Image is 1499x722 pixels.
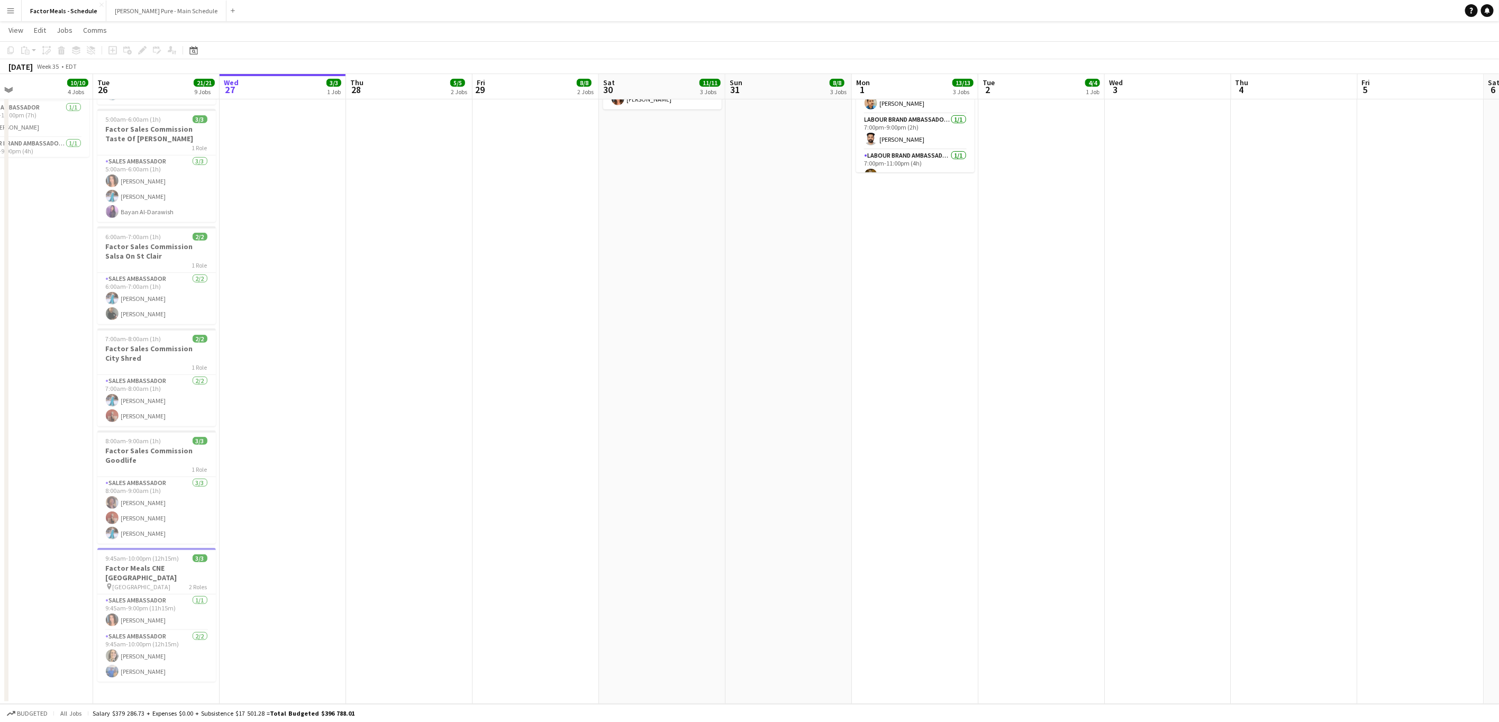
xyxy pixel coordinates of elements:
[97,242,216,261] h3: Factor Sales Commission Salsa On St Clair
[830,79,844,87] span: 8/8
[700,88,720,96] div: 3 Jobs
[475,84,485,96] span: 29
[106,233,161,241] span: 6:00am-7:00am (1h)
[97,109,216,222] app-job-card: 5:00am-6:00am (1h)3/3Factor Sales Commission Taste Of [PERSON_NAME]1 RoleSales Ambassador3/35:00a...
[349,84,364,96] span: 28
[97,595,216,630] app-card-role: Sales Ambassador1/19:45am-9:00pm (11h15m)[PERSON_NAME]
[699,79,721,87] span: 11/11
[96,84,110,96] span: 26
[952,79,974,87] span: 13/13
[106,437,161,445] span: 8:00am-9:00am (1h)
[451,88,467,96] div: 2 Jobs
[222,84,239,96] span: 27
[34,25,46,35] span: Edit
[270,709,355,717] span: Total Budgeted $396 788.01
[1360,84,1370,96] span: 5
[193,554,207,562] span: 3/3
[97,156,216,222] app-card-role: Sales Ambassador3/35:00am-6:00am (1h)[PERSON_NAME][PERSON_NAME]Bayan Al-Darawish
[953,88,973,96] div: 3 Jobs
[194,88,214,96] div: 9 Jobs
[350,78,364,87] span: Thu
[830,88,847,96] div: 3 Jobs
[93,709,355,717] div: Salary $379 286.73 + Expenses $0.00 + Subsistence $17 501.28 =
[58,709,84,717] span: All jobs
[192,465,207,473] span: 1 Role
[192,261,207,269] span: 1 Role
[97,78,110,87] span: Tue
[728,84,742,96] span: 31
[983,78,995,87] span: Tue
[4,23,28,37] a: View
[97,431,216,544] app-job-card: 8:00am-9:00am (1h)3/3Factor Sales Commission Goodlife1 RoleSales Ambassador3/38:00am-9:00am (1h)[...
[730,78,742,87] span: Sun
[97,328,216,426] app-job-card: 7:00am-8:00am (1h)2/2Factor Sales Commission City Shred1 RoleSales Ambassador2/27:00am-8:00am (1h...
[856,114,975,150] app-card-role: Labour Brand Ambassadors1/17:00pm-9:00pm (2h)[PERSON_NAME]
[189,583,207,591] span: 2 Roles
[981,84,995,96] span: 2
[17,710,48,717] span: Budgeted
[52,23,77,37] a: Jobs
[477,78,485,87] span: Fri
[113,583,171,591] span: [GEOGRAPHIC_DATA]
[577,79,592,87] span: 8/8
[35,62,61,70] span: Week 35
[68,88,88,96] div: 4 Jobs
[106,115,161,123] span: 5:00am-6:00am (1h)
[450,79,465,87] span: 5/5
[327,88,341,96] div: 1 Job
[855,84,870,96] span: 1
[193,437,207,445] span: 3/3
[1107,84,1123,96] span: 3
[193,233,207,241] span: 2/2
[224,78,239,87] span: Wed
[193,115,207,123] span: 3/3
[1086,88,1100,96] div: 1 Job
[8,61,33,72] div: [DATE]
[5,708,49,719] button: Budgeted
[192,144,207,152] span: 1 Role
[97,477,216,544] app-card-role: Sales Ambassador3/38:00am-9:00am (1h)[PERSON_NAME][PERSON_NAME][PERSON_NAME]
[97,375,216,426] app-card-role: Sales Ambassador2/27:00am-8:00am (1h)[PERSON_NAME][PERSON_NAME]
[193,335,207,343] span: 2/2
[97,226,216,324] app-job-card: 6:00am-7:00am (1h)2/2Factor Sales Commission Salsa On St Clair1 RoleSales Ambassador2/26:00am-7:0...
[79,23,111,37] a: Comms
[577,88,594,96] div: 2 Jobs
[67,79,88,87] span: 10/10
[1362,78,1370,87] span: Fri
[30,23,50,37] a: Edit
[22,1,106,21] button: Factor Meals - Schedule
[106,554,179,562] span: 9:45am-10:00pm (12h15m)
[97,273,216,324] app-card-role: Sales Ambassador2/26:00am-7:00am (1h)[PERSON_NAME][PERSON_NAME]
[326,79,341,87] span: 3/3
[856,78,870,87] span: Mon
[1235,78,1249,87] span: Thu
[8,25,23,35] span: View
[57,25,72,35] span: Jobs
[1234,84,1249,96] span: 4
[97,548,216,682] app-job-card: 9:45am-10:00pm (12h15m)3/3Factor Meals CNE [GEOGRAPHIC_DATA] [GEOGRAPHIC_DATA]2 RolesSales Ambass...
[1109,78,1123,87] span: Wed
[83,25,107,35] span: Comms
[97,630,216,682] app-card-role: Sales Ambassador2/29:45am-10:00pm (12h15m)[PERSON_NAME][PERSON_NAME]
[856,150,975,186] app-card-role: Labour Brand Ambassadors1/17:00pm-11:00pm (4h)[PERSON_NAME]
[97,344,216,363] h3: Factor Sales Commission City Shred
[97,446,216,465] h3: Factor Sales Commission Goodlife
[194,79,215,87] span: 21/21
[106,1,226,21] button: [PERSON_NAME] Pure - Main Schedule
[1085,79,1100,87] span: 4/4
[66,62,77,70] div: EDT
[97,563,216,582] h3: Factor Meals CNE [GEOGRAPHIC_DATA]
[603,78,615,87] span: Sat
[106,335,161,343] span: 7:00am-8:00am (1h)
[192,363,207,371] span: 1 Role
[602,84,615,96] span: 30
[97,124,216,143] h3: Factor Sales Commission Taste Of [PERSON_NAME]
